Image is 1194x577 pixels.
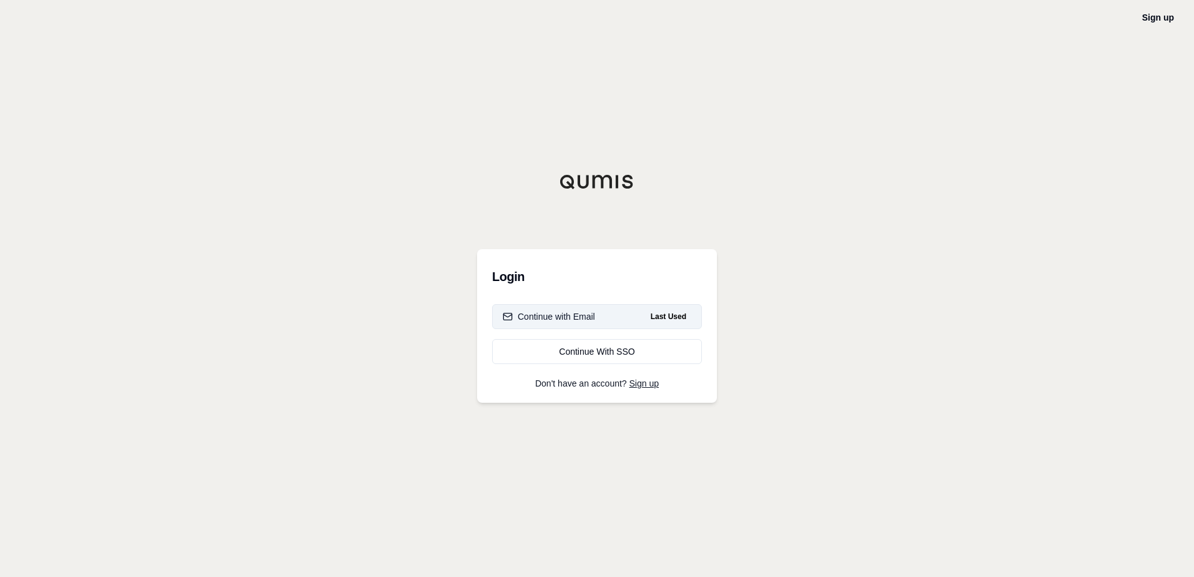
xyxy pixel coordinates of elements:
[503,345,691,358] div: Continue With SSO
[560,174,634,189] img: Qumis
[503,310,595,323] div: Continue with Email
[646,309,691,324] span: Last Used
[629,378,659,388] a: Sign up
[1142,12,1174,22] a: Sign up
[492,264,702,289] h3: Login
[492,379,702,388] p: Don't have an account?
[492,304,702,329] button: Continue with EmailLast Used
[492,339,702,364] a: Continue With SSO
